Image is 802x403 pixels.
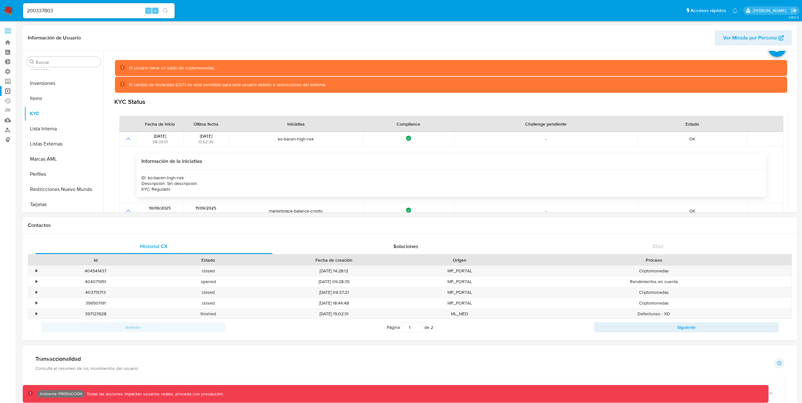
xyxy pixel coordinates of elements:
[594,322,779,332] button: Siguiente
[36,279,37,285] div: •
[403,287,516,298] div: MP_PORTAL
[265,298,403,308] div: [DATE] 18:44:48
[24,76,103,91] button: Inversiones
[691,7,726,14] span: Accesos rápidos
[408,257,512,263] div: Origen
[403,266,516,276] div: MP_PORTAL
[24,197,103,212] button: Tarjetas
[159,6,172,15] button: search-icon
[265,309,403,319] div: [DATE] 15:02:31
[24,106,103,121] button: KYC
[516,266,792,276] div: Criptomonedas
[44,257,147,263] div: Id
[516,309,792,319] div: Defectuoso - XD
[39,298,152,308] div: 399501191
[403,298,516,308] div: MP_PORTAL
[152,287,265,298] div: closed
[40,393,82,395] p: Ambiente: PRODUCCIÓN
[152,276,265,287] div: opened
[715,30,792,45] button: Ver Mirada por Persona
[23,7,175,15] input: Buscar usuario o caso...
[269,257,399,263] div: Fecha de creación
[24,121,103,136] button: Lista Interna
[36,59,98,65] input: Buscar
[265,287,403,298] div: [DATE] 09:37:21
[403,309,516,319] div: ML_MED
[520,257,787,263] div: Proceso
[152,309,265,319] div: finished
[24,182,103,197] button: Restricciones Nuevo Mundo
[146,8,151,14] span: ⌥
[431,324,433,330] span: 2
[791,7,797,14] a: Salir
[24,91,103,106] button: Items
[39,266,152,276] div: 404541437
[39,287,152,298] div: 403715713
[41,322,225,332] button: Anterior
[653,243,663,250] span: Chat
[29,59,34,64] button: Buscar
[28,222,792,228] h1: Contactos
[36,289,37,295] div: •
[265,266,403,276] div: [DATE] 14:28:12
[265,276,403,287] div: [DATE] 09:28:35
[24,151,103,167] button: Marcas AML
[24,136,103,151] button: Listas Externas
[36,268,37,274] div: •
[732,8,738,13] a: Notificaciones
[753,8,788,14] p: leidy.martinez@mercadolibre.com.co
[387,322,433,332] span: Página de
[28,35,81,41] h1: Información de Usuario
[39,309,152,319] div: 397123928
[156,257,260,263] div: Estado
[152,266,265,276] div: closed
[154,8,156,14] span: s
[516,276,792,287] div: Rendimientos en cuenta
[140,243,168,250] span: Historial CX
[393,243,418,250] span: Soluciones
[516,298,792,308] div: Criptomonedas
[403,276,516,287] div: MP_PORTAL
[516,287,792,298] div: Criptomonedas
[723,30,777,45] span: Ver Mirada por Persona
[152,298,265,308] div: closed
[39,276,152,287] div: 404071951
[24,167,103,182] button: Perfiles
[36,311,37,317] div: •
[85,391,224,397] p: Todas las acciones impactan usuarios reales, proceda con precaución.
[36,300,37,306] div: •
